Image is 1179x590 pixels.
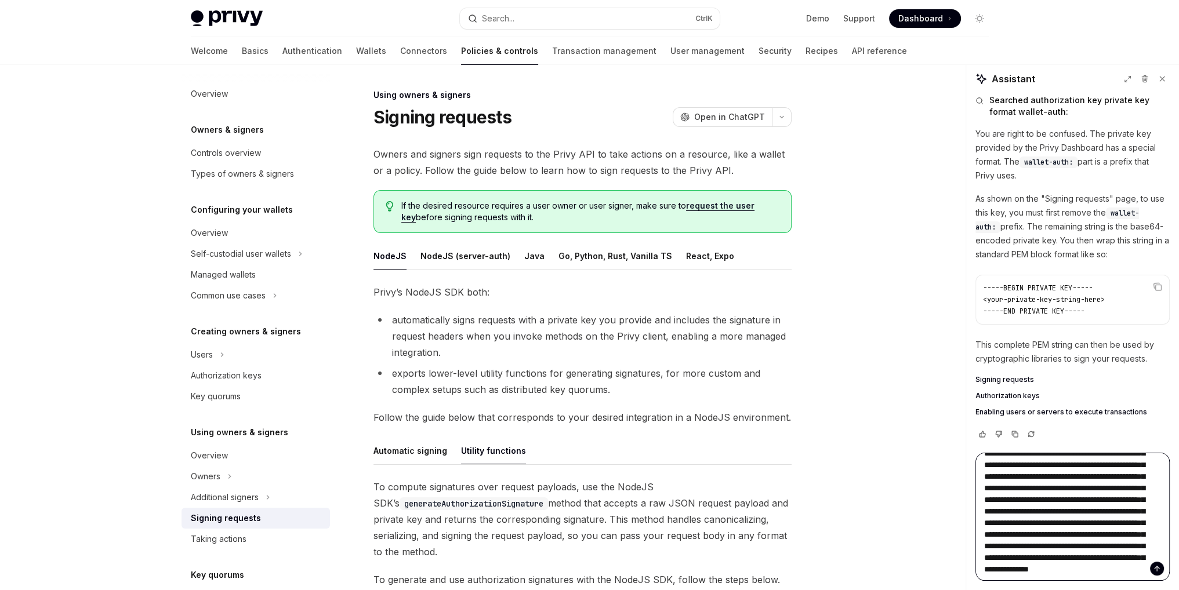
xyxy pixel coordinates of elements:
[975,338,1170,366] p: This complete PEM string can then be used by cryptographic libraries to sign your requests.
[898,13,943,24] span: Dashboard
[191,10,263,27] img: light logo
[1024,158,1073,167] span: wallet-auth:
[191,268,256,282] div: Managed wallets
[460,8,720,29] button: Open search
[373,89,792,101] div: Using owners & signers
[182,163,330,184] a: Types of owners & signers
[373,284,792,300] span: Privy’s NodeJS SDK both:
[191,167,294,181] div: Types of owners & signers
[356,37,386,65] a: Wallets
[182,487,330,508] button: Toggle Additional signers section
[558,242,672,269] div: Go, Python, Rust, Vanilla TS
[970,9,989,28] button: Toggle dark mode
[373,437,447,464] div: Automatic signing
[975,453,1170,581] textarea: Ask a question...
[373,146,792,179] span: Owners and signers sign requests to the Privy API to take actions on a resource, like a wallet or...
[373,479,792,560] span: To compute signatures over request payloads, use the NodeJS SDK’s method that accepts a raw JSON ...
[1150,279,1165,294] button: Copy the contents from the code block
[191,37,228,65] a: Welcome
[806,37,838,65] a: Recipes
[191,348,213,362] div: Users
[400,37,447,65] a: Connectors
[191,568,244,582] h5: Key quorums
[373,312,792,360] li: automatically signs requests with a private key you provide and includes the signature in request...
[182,223,330,243] a: Overview
[182,285,330,306] button: Toggle Common use cases section
[983,295,1105,304] span: <your-private-key-string-here>
[191,511,261,525] div: Signing requests
[975,375,1170,384] a: Signing requests
[182,83,330,104] a: Overview
[975,192,1170,261] p: As shown on the "Signing requests" page, to use this key, you must first remove the prefix. The r...
[983,283,1093,293] span: -----BEGIN PRIVATE KEY-----
[373,107,511,128] h1: Signing requests
[975,407,1147,417] span: Enabling users or servers to execute transactions
[1008,428,1022,440] button: Copy chat response
[191,449,228,462] div: Overview
[694,111,765,123] span: Open in ChatGPT
[975,391,1040,400] span: Authorization keys
[191,87,228,101] div: Overview
[191,469,220,483] div: Owners
[191,226,228,240] div: Overview
[992,428,1006,440] button: Vote that response was not good
[191,389,241,403] div: Key quorums
[670,37,745,65] a: User management
[191,325,301,338] h5: Creating owners & signers
[843,13,875,24] a: Support
[182,386,330,407] a: Key quorums
[673,107,772,127] button: Open in ChatGPT
[889,9,961,28] a: Dashboard
[182,466,330,487] button: Toggle Owners section
[992,72,1035,86] span: Assistant
[400,497,548,510] code: generateAuthorizationSignature
[182,243,330,264] button: Toggle Self-custodial user wallets section
[182,508,330,529] a: Signing requests
[182,264,330,285] a: Managed wallets
[191,369,262,383] div: Authorization keys
[191,203,293,217] h5: Configuring your wallets
[552,37,656,65] a: Transaction management
[983,307,1084,316] span: -----END PRIVATE KEY-----
[282,37,342,65] a: Authentication
[191,289,266,303] div: Common use cases
[373,409,792,425] span: Follow the guide below that corresponds to your desired integration in a NodeJS environment.
[420,242,510,269] div: NodeJS (server-auth)
[373,242,407,269] div: NodeJS
[191,425,288,439] h5: Using owners & signers
[852,37,907,65] a: API reference
[989,94,1170,118] span: Searched authorization key private key format wallet-auth:
[524,242,545,269] div: Java
[759,37,792,65] a: Security
[461,437,526,464] div: Utility functions
[975,127,1170,183] p: You are right to be confused. The private key provided by the Privy Dashboard has a special forma...
[182,529,330,549] a: Taking actions
[461,37,538,65] a: Policies & controls
[686,242,734,269] div: React, Expo
[806,13,829,24] a: Demo
[191,247,291,261] div: Self-custodial user wallets
[191,123,264,137] h5: Owners & signers
[1150,562,1164,576] button: Send message
[373,365,792,398] li: exports lower-level utility functions for generating signatures, for more custom and complex setu...
[975,407,1170,417] a: Enabling users or servers to execute transactions
[191,490,259,504] div: Additional signers
[975,375,1034,384] span: Signing requests
[695,14,713,23] span: Ctrl K
[386,201,394,212] svg: Tip
[975,209,1139,232] span: wallet-auth:
[975,428,989,440] button: Vote that response was good
[191,146,261,160] div: Controls overview
[182,143,330,163] a: Controls overview
[975,94,1170,118] button: Searched authorization key private key format wallet-auth:
[182,445,330,466] a: Overview
[242,37,269,65] a: Basics
[182,344,330,365] button: Toggle Users section
[401,200,779,223] span: If the desired resource requires a user owner or user signer, make sure to before signing request...
[1024,428,1038,440] button: Reload last chat
[975,391,1170,400] a: Authorization keys
[182,365,330,386] a: Authorization keys
[191,532,246,546] div: Taking actions
[482,12,514,26] div: Search...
